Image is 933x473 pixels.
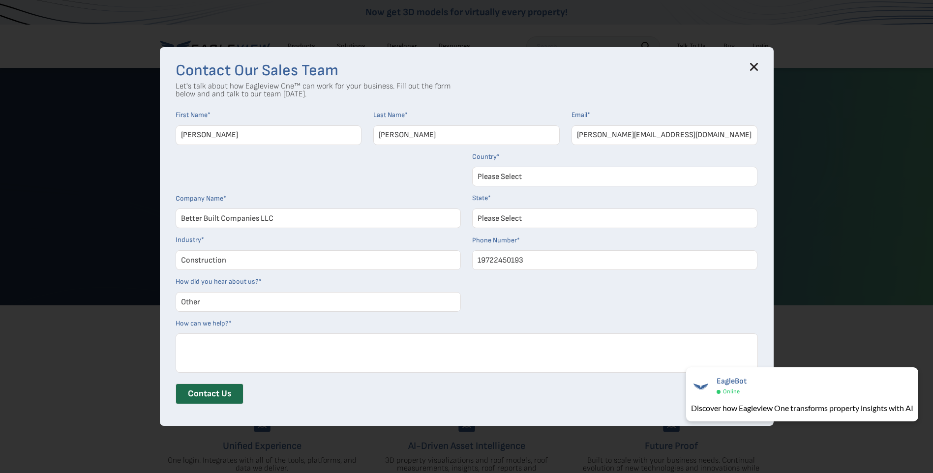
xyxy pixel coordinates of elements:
span: Industry [176,236,201,244]
span: First Name [176,111,208,119]
span: How did you hear about us? [176,277,259,286]
span: Company Name [176,194,223,203]
img: EagleBot [691,377,711,396]
span: EagleBot [717,377,747,386]
span: Country [472,152,497,161]
input: Contact Us [176,384,243,404]
span: How can we help? [176,319,229,327]
span: State [472,194,488,202]
span: Phone Number [472,236,517,244]
div: Discover how Eagleview One transforms property insights with AI [691,402,913,414]
span: Online [723,388,740,395]
p: Let's talk about how Eagleview One™ can work for your business. Fill out the form below and and t... [176,83,451,98]
h3: Contact Our Sales Team [176,63,758,79]
span: Last Name [373,111,405,119]
span: Email [572,111,587,119]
